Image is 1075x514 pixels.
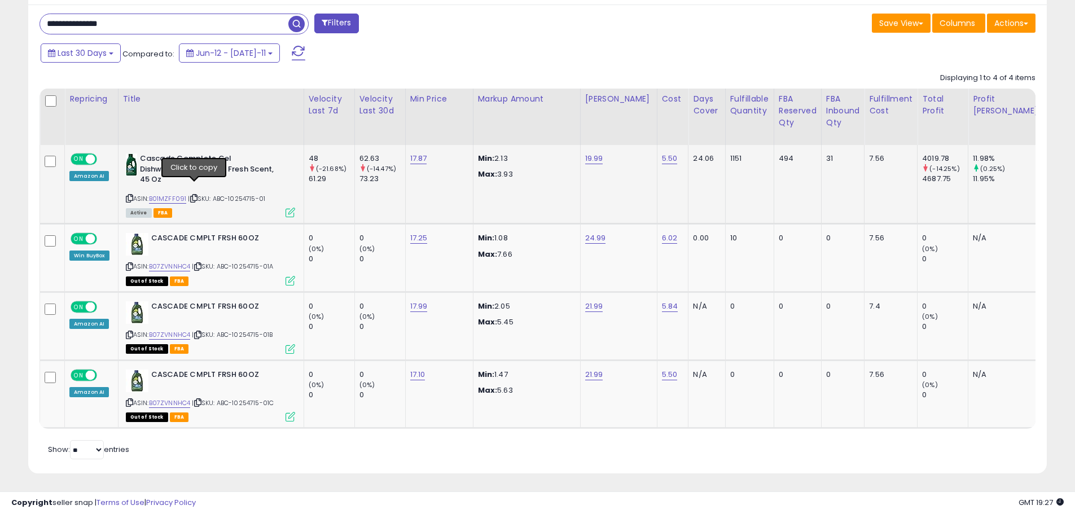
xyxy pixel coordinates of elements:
div: Amazon AI [69,387,109,397]
div: 0.00 [693,233,716,243]
img: 41GKELpQb7L._SL40_.jpg [126,301,148,324]
span: FBA [153,208,173,218]
button: Last 30 Days [41,43,121,63]
div: seller snap | | [11,498,196,508]
div: 0 [359,370,405,380]
span: OFF [95,302,113,312]
div: FBA inbound Qty [826,93,860,129]
div: 0 [922,301,968,311]
div: 0 [826,370,856,380]
p: 2.05 [478,301,572,311]
small: (0%) [359,244,375,253]
b: Cascade Complete Gel Dishwasher Detergent, Fresh Scent, 45 Oz [140,153,277,188]
p: 1.47 [478,370,572,380]
div: Markup Amount [478,93,576,105]
small: (-14.25%) [929,164,959,173]
div: 61.29 [309,174,354,184]
p: 5.45 [478,317,572,327]
a: 21.99 [585,369,603,380]
div: 1151 [730,153,765,164]
a: 17.25 [410,232,428,244]
div: 11.95% [973,174,1045,184]
b: CASCADE CMPLT FRSH 60OZ [151,301,288,315]
a: Privacy Policy [146,497,196,508]
small: (0%) [359,312,375,321]
small: (0%) [309,312,324,321]
div: 0 [779,233,813,243]
div: Profit [PERSON_NAME] [973,93,1040,117]
span: All listings currently available for purchase on Amazon [126,208,152,218]
div: Win BuyBox [69,251,109,261]
span: | SKU: ABC-10254715-01A [192,262,273,271]
div: 7.56 [869,233,909,243]
div: Velocity Last 30d [359,93,401,117]
strong: Copyright [11,497,52,508]
div: N/A [693,301,716,311]
div: ASIN: [126,233,295,284]
div: 0 [922,390,968,400]
a: B01MZFF091 [149,194,187,204]
button: Jun-12 - [DATE]-11 [179,43,280,63]
div: 0 [359,233,405,243]
div: 0 [309,301,354,311]
strong: Max: [478,249,498,260]
small: (-21.68%) [316,164,346,173]
div: 0 [359,254,405,264]
small: (0.25%) [980,164,1005,173]
div: 7.56 [869,370,909,380]
div: 0 [922,370,968,380]
strong: Min: [478,369,495,380]
span: All listings that are currently out of stock and unavailable for purchase on Amazon [126,412,168,422]
small: (-14.47%) [367,164,396,173]
div: 4019.78 [922,153,968,164]
p: 2.13 [478,153,572,164]
a: 5.50 [662,369,678,380]
a: 17.99 [410,301,428,312]
div: 0 [309,370,354,380]
span: ON [72,370,86,380]
a: B07ZVNNHC4 [149,262,191,271]
a: 5.50 [662,153,678,164]
small: (0%) [309,380,324,389]
div: [PERSON_NAME] [585,93,652,105]
span: | SKU: ABC-10254715-01C [192,398,274,407]
div: 10 [730,233,765,243]
button: Save View [872,14,931,33]
div: Amazon AI [69,319,109,329]
strong: Max: [478,169,498,179]
div: 0 [826,301,856,311]
span: OFF [95,370,113,380]
div: 0 [309,254,354,264]
div: FBA Reserved Qty [779,93,817,129]
img: 41f08qZ0+EL._SL40_.jpg [126,153,137,176]
div: 62.63 [359,153,405,164]
div: Displaying 1 to 4 of 4 items [940,73,1035,84]
div: 4687.75 [922,174,968,184]
b: CASCADE CMPLT FRSH 60OZ [151,233,288,247]
a: B07ZVNNHC4 [149,330,191,340]
div: ASIN: [126,301,295,353]
span: OFF [95,234,113,244]
p: 1.08 [478,233,572,243]
b: CASCADE CMPLT FRSH 60OZ [151,370,288,383]
div: Days Cover [693,93,720,117]
div: ASIN: [126,370,295,421]
span: ON [72,302,86,312]
small: (0%) [922,312,938,321]
div: 0 [826,233,856,243]
a: Terms of Use [96,497,144,508]
span: OFF [95,155,113,164]
span: | SKU: ABC-10254715-01B [192,330,273,339]
div: 0 [359,301,405,311]
div: 0 [309,233,354,243]
div: 0 [779,370,813,380]
p: 5.63 [478,385,572,396]
div: 7.4 [869,301,909,311]
a: 21.99 [585,301,603,312]
div: 73.23 [359,174,405,184]
div: Fulfillment Cost [869,93,912,117]
div: N/A [693,370,716,380]
div: ASIN: [126,153,295,216]
div: 0 [309,390,354,400]
span: 2025-08-11 19:27 GMT [1019,497,1064,508]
